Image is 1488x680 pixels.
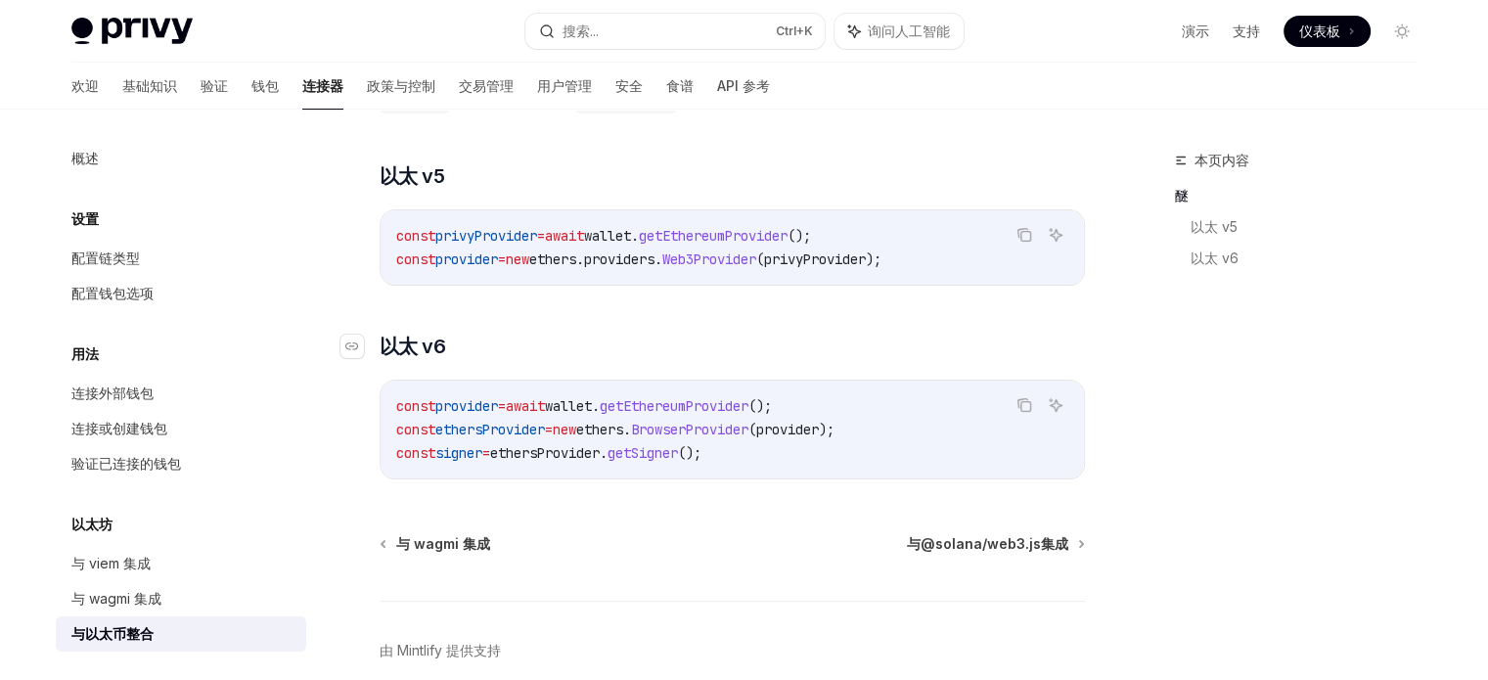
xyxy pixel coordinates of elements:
a: 以太 v5 [1191,211,1433,243]
font: 与 viem 集成 [71,555,151,571]
span: = [498,250,506,268]
a: 与 viem 集成 [56,546,306,581]
span: = [498,397,506,415]
span: . [623,421,631,438]
span: getEthereumProvider [600,397,748,415]
span: = [482,444,490,462]
span: const [396,227,435,245]
font: 由 Mintlify 提供支持 [380,642,501,658]
a: 与 wagmi 集成 [382,534,490,554]
span: wallet [584,227,631,245]
a: 以太 v6 [1191,243,1433,274]
span: Web3Provider [662,250,756,268]
span: . [592,397,600,415]
font: 钱包 [251,77,279,94]
font: 与 wagmi 集成 [71,590,161,607]
span: . [600,444,608,462]
span: ( [756,250,764,268]
font: 醚 [1175,187,1189,204]
a: 醚 [1175,180,1433,211]
a: 与@solana/web3.js集成 [907,534,1083,554]
button: 搜索...Ctrl+K [525,14,825,49]
a: 配置钱包选项 [56,276,306,311]
font: 连接外部钱包 [71,385,154,401]
span: const [396,250,435,268]
font: 政策与控制 [367,77,435,94]
font: 仪表板 [1299,23,1340,39]
a: 支持 [1233,22,1260,41]
span: ethers [529,250,576,268]
font: 演示 [1182,23,1209,39]
span: ); [866,250,881,268]
span: BrowserProvider [631,421,748,438]
span: getSigner [608,444,678,462]
a: 验证 [201,63,228,110]
button: 复制代码块中的内容 [1012,222,1037,248]
a: 验证已连接的钱包 [56,446,306,481]
font: 以太 v6 [380,335,446,358]
span: getEthereumProvider [639,227,788,245]
a: 与 wagmi 集成 [56,581,306,616]
a: 政策与控制 [367,63,435,110]
span: . [576,250,584,268]
a: 连接外部钱包 [56,376,306,411]
font: 概述 [71,150,99,166]
font: 以太 v5 [1191,218,1238,235]
span: (); [788,227,811,245]
font: Ctrl [776,23,796,38]
font: 以太 v5 [380,164,445,188]
font: 配置链类型 [71,249,140,266]
span: (); [678,444,701,462]
font: 交易管理 [459,77,514,94]
span: . [631,227,639,245]
a: 安全 [615,63,643,110]
span: (); [748,397,772,415]
span: = [545,421,553,438]
a: API 参考 [717,63,770,110]
a: 演示 [1182,22,1209,41]
font: 本页内容 [1195,152,1249,168]
font: 询问人工智能 [868,23,950,39]
font: 与以太币整合 [71,625,154,642]
font: 基础知识 [122,77,177,94]
a: 配置链类型 [56,241,306,276]
a: 仪表板 [1284,16,1371,47]
font: 与@solana/web3.js集成 [907,535,1068,552]
span: ethers [576,421,623,438]
font: 安全 [615,77,643,94]
span: ethersProvider [435,421,545,438]
font: 搜索... [563,23,599,39]
a: 欢迎 [71,63,99,110]
span: ethersProvider [490,444,600,462]
font: 配置钱包选项 [71,285,154,301]
a: 连接器 [302,63,343,110]
a: 食谱 [666,63,694,110]
img: 灯光标志 [71,18,193,45]
span: provider [756,421,819,438]
font: 用法 [71,345,99,362]
a: 概述 [56,141,306,176]
span: const [396,444,435,462]
a: 由 Mintlify 提供支持 [380,641,501,660]
font: +K [796,23,813,38]
a: 连接或创建钱包 [56,411,306,446]
button: 询问人工智能 [1043,222,1068,248]
span: signer [435,444,482,462]
font: 设置 [71,210,99,227]
font: 食谱 [666,77,694,94]
span: new [553,421,576,438]
span: new [506,250,529,268]
span: . [654,250,662,268]
font: 验证已连接的钱包 [71,455,181,472]
span: = [537,227,545,245]
span: provider [435,250,498,268]
span: const [396,421,435,438]
font: 验证 [201,77,228,94]
font: 支持 [1233,23,1260,39]
font: 与 wagmi 集成 [396,535,490,552]
a: 与以太币整合 [56,616,306,652]
font: 以太坊 [71,516,113,532]
button: 询问人工智能 [834,14,964,49]
font: API 参考 [717,77,770,94]
span: provider [435,397,498,415]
